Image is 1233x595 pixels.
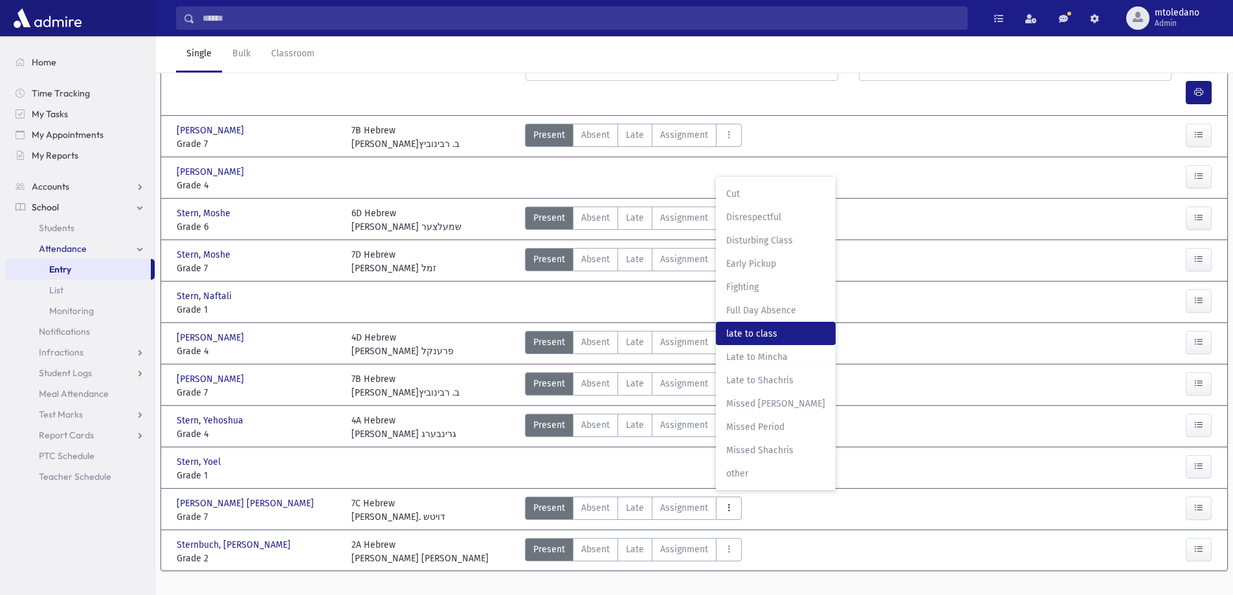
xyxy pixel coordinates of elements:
[726,467,825,480] span: other
[39,367,92,379] span: Student Logs
[177,469,339,482] span: Grade 1
[533,501,565,515] span: Present
[177,414,246,427] span: Stern, Yehoshua
[5,445,155,466] a: PTC Schedule
[660,128,708,142] span: Assignment
[533,211,565,225] span: Present
[177,303,339,317] span: Grade 1
[177,262,339,275] span: Grade 7
[726,443,825,457] span: Missed Shachris
[5,197,155,218] a: School
[726,327,825,341] span: late to class
[726,420,825,434] span: Missed Period
[525,124,742,151] div: AttTypes
[5,238,155,259] a: Attendance
[626,335,644,349] span: Late
[533,335,565,349] span: Present
[39,326,90,337] span: Notifications
[5,300,155,321] a: Monitoring
[49,284,63,296] span: List
[1155,18,1199,28] span: Admin
[39,222,74,234] span: Students
[533,418,565,432] span: Present
[726,397,825,410] span: Missed [PERSON_NAME]
[5,104,155,124] a: My Tasks
[533,543,565,556] span: Present
[525,207,742,234] div: AttTypes
[726,210,825,224] span: Disrespectful
[581,543,610,556] span: Absent
[177,427,339,441] span: Grade 4
[5,342,155,363] a: Infractions
[177,344,339,358] span: Grade 4
[5,124,155,145] a: My Appointments
[5,145,155,166] a: My Reports
[525,331,742,358] div: AttTypes
[351,331,454,358] div: 4D Hebrew [PERSON_NAME] פרענקל
[581,128,610,142] span: Absent
[626,253,644,266] span: Late
[351,207,461,234] div: 6D Hebrew [PERSON_NAME] שמעלצער
[626,543,644,556] span: Late
[533,128,565,142] span: Present
[626,501,644,515] span: Late
[5,218,155,238] a: Students
[39,243,87,254] span: Attendance
[177,165,247,179] span: [PERSON_NAME]
[177,137,339,151] span: Grade 7
[581,418,610,432] span: Absent
[32,87,90,99] span: Time Tracking
[5,466,155,487] a: Teacher Schedule
[351,497,445,524] div: 7C Hebrew [PERSON_NAME]. דויטש
[177,179,339,192] span: Grade 4
[39,388,109,399] span: Meal Attendance
[525,414,742,441] div: AttTypes
[10,5,85,31] img: AdmirePro
[261,36,325,73] a: Classroom
[177,386,339,399] span: Grade 7
[32,181,69,192] span: Accounts
[581,501,610,515] span: Absent
[660,418,708,432] span: Assignment
[581,377,610,390] span: Absent
[726,374,825,387] span: Late to Shachris
[32,108,68,120] span: My Tasks
[626,128,644,142] span: Late
[5,425,155,445] a: Report Cards
[5,176,155,197] a: Accounts
[660,335,708,349] span: Assignment
[5,404,155,425] a: Test Marks
[660,501,708,515] span: Assignment
[177,552,339,565] span: Grade 2
[39,429,94,441] span: Report Cards
[726,257,825,271] span: Early Pickup
[177,248,233,262] span: Stern, Moshe
[525,538,742,565] div: AttTypes
[581,253,610,266] span: Absent
[177,207,233,220] span: Stern, Moshe
[5,259,151,280] a: Entry
[177,372,247,386] span: [PERSON_NAME]
[726,350,825,364] span: Late to Mincha
[39,346,83,358] span: Infractions
[626,377,644,390] span: Late
[195,6,967,30] input: Search
[49,264,71,275] span: Entry
[660,211,708,225] span: Assignment
[32,150,78,161] span: My Reports
[5,52,155,73] a: Home
[32,129,104,140] span: My Appointments
[176,36,222,73] a: Single
[177,331,247,344] span: [PERSON_NAME]
[177,497,317,510] span: [PERSON_NAME] [PERSON_NAME]
[5,363,155,383] a: Student Logs
[177,289,234,303] span: Stern, Naftali
[177,124,247,137] span: [PERSON_NAME]
[351,538,489,565] div: 2A Hebrew [PERSON_NAME] [PERSON_NAME]
[726,187,825,201] span: Cut
[525,497,742,524] div: AttTypes
[626,418,644,432] span: Late
[533,377,565,390] span: Present
[351,414,456,441] div: 4A Hebrew [PERSON_NAME] גרינבערג
[533,253,565,266] span: Present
